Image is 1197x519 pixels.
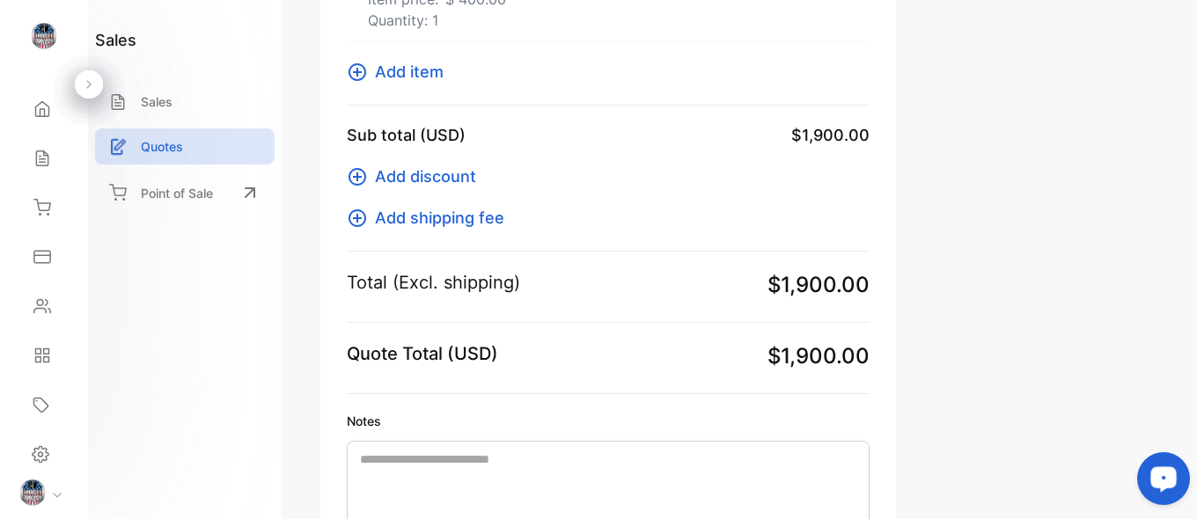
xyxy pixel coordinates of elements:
a: Sales [95,84,275,120]
span: $1,900.00 [767,269,870,301]
p: Quotes [141,137,183,156]
span: Add shipping fee [375,206,504,230]
p: Quote Total (USD) [347,340,498,367]
a: Point of Sale [95,173,275,212]
img: profile [19,479,46,506]
span: Add discount [375,164,476,188]
label: Notes [347,412,870,430]
iframe: LiveChat chat widget [1123,445,1197,519]
img: logo [31,23,57,49]
span: $1,900.00 [767,340,870,372]
button: Add discount [347,164,487,188]
p: Sub total (USD) [347,123,466,147]
h1: sales [95,28,136,52]
p: Sales [141,92,173,111]
a: Quotes [95,128,275,164]
button: Add item [347,60,454,84]
p: Point of Sale [141,184,213,202]
span: Add item [375,60,444,84]
p: Quantity: 1 [368,10,506,31]
button: Add shipping fee [347,206,515,230]
p: Total (Excl. shipping) [347,269,520,296]
span: $1,900.00 [791,123,870,147]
